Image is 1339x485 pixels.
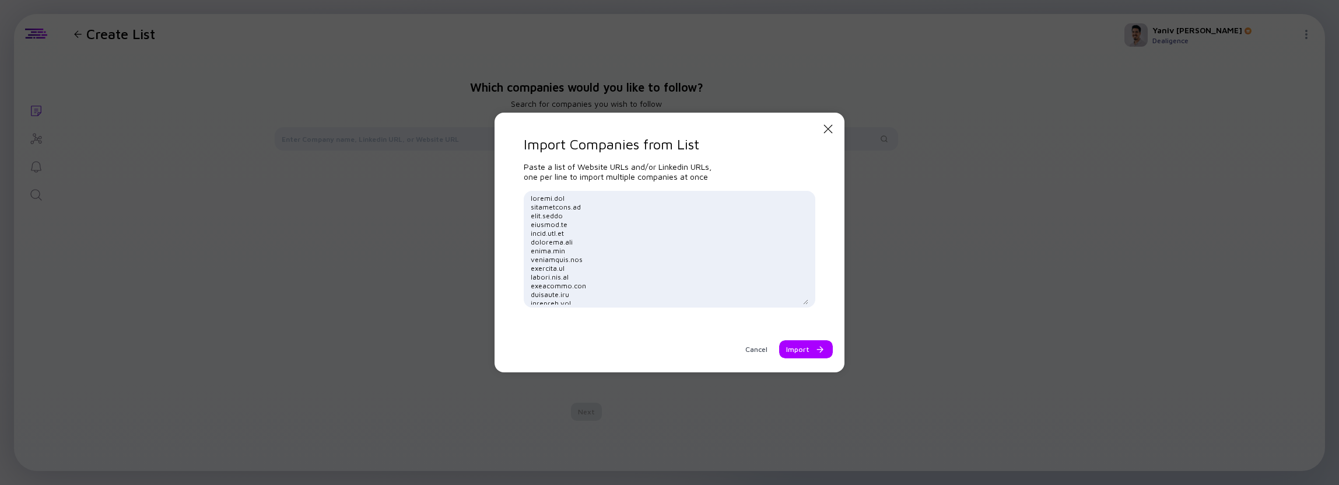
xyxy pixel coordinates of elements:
[524,136,815,358] div: Paste a list of Website URLs and/or Linkedin URLs, one per line to import multiple companies at once
[779,340,833,358] button: Import
[738,340,774,358] button: Cancel
[524,136,815,152] h1: Import Companies from List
